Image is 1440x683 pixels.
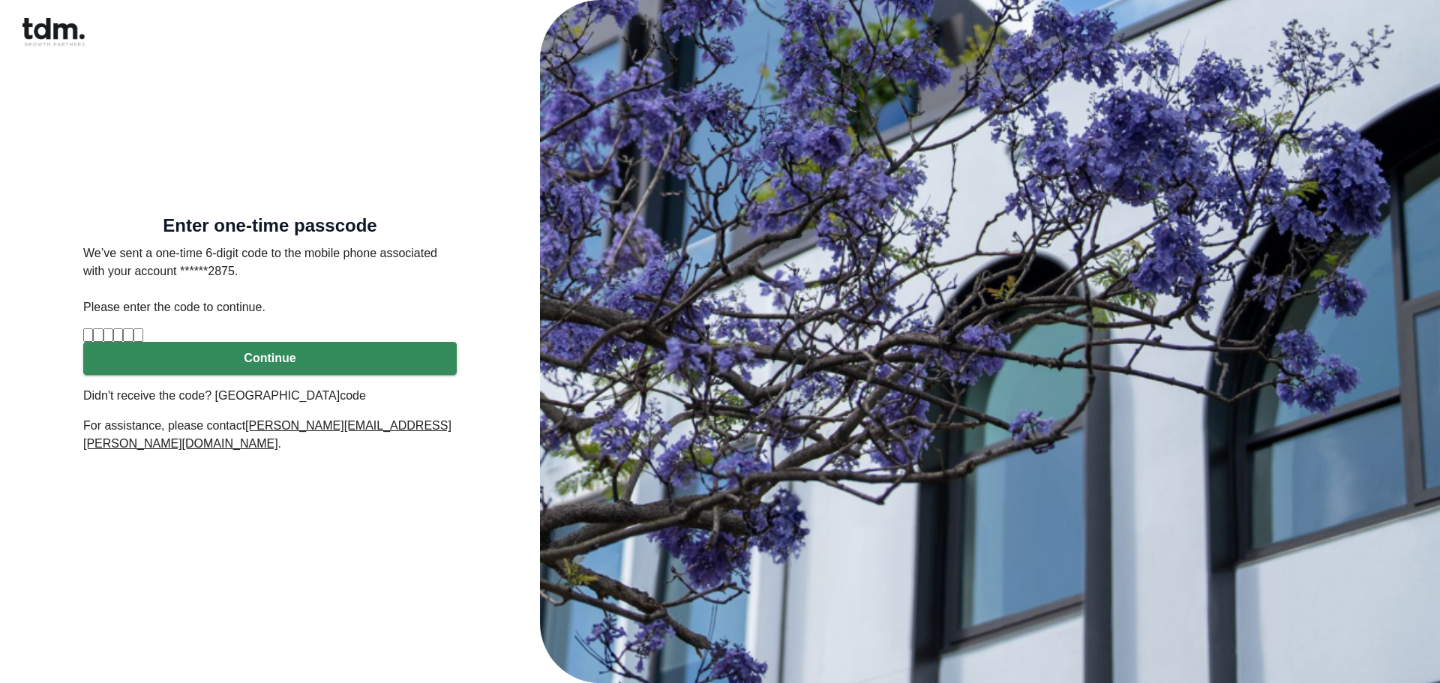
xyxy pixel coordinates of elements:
button: Continue [83,342,457,375]
h5: Enter one-time passcode [83,218,457,233]
input: Digit 3 [103,328,113,342]
input: Digit 2 [93,328,103,342]
a: code [340,389,366,402]
input: Digit 6 [133,328,143,342]
p: We’ve sent a one-time 6-digit code to the mobile phone associated with your account ******2875. P... [83,244,457,316]
u: [PERSON_NAME][EMAIL_ADDRESS][PERSON_NAME][DOMAIN_NAME] [83,419,451,450]
input: Please enter verification code. Digit 1 [83,328,93,342]
input: Digit 5 [123,328,133,342]
input: Digit 4 [113,328,123,342]
p: Didn't receive the code? [GEOGRAPHIC_DATA] [83,387,457,405]
p: For assistance, please contact . [83,417,457,453]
